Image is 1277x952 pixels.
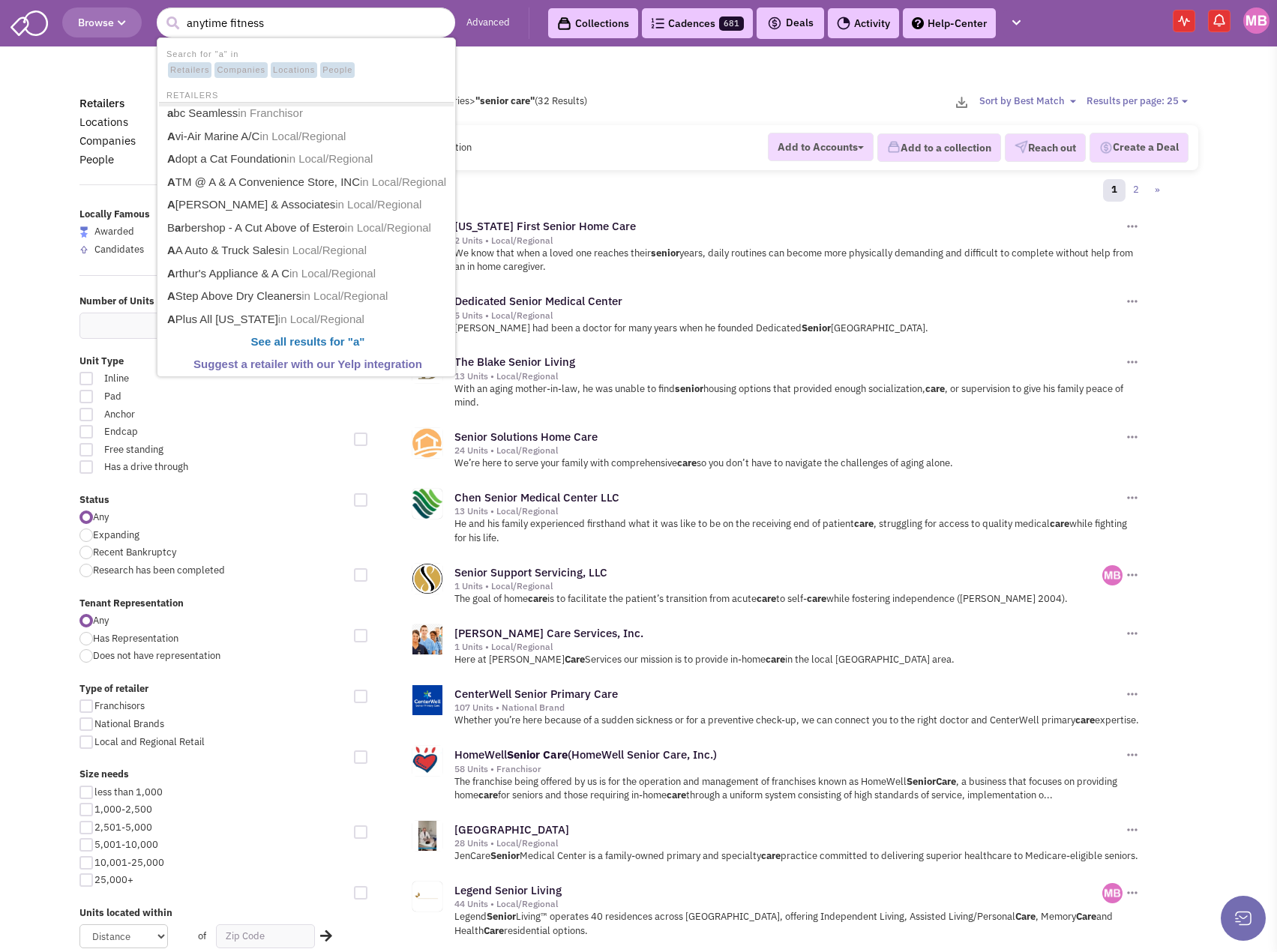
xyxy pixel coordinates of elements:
[454,457,1141,471] p: We’re here to serve your family with comprehensive so you don’t have to navigate the challenges o...
[767,16,814,29] span: Deals
[454,592,1141,606] p: The goal of home is to facilitate the patient’s transition from acute to self- while fostering in...
[93,564,225,576] span: Research has been completed
[175,221,181,234] b: a
[887,140,901,154] img: icon-collection-lavender.png
[94,803,152,816] span: 1,000-2,500
[79,295,345,309] label: Number of Units
[454,626,643,640] a: [PERSON_NAME] Care Services, Inc.
[79,597,345,611] label: Tenant Representation
[454,687,618,701] a: CenterWell Senior Primary Care
[766,653,785,666] b: care
[79,133,136,148] a: Companies
[62,7,142,37] button: Browse
[353,335,359,348] b: a
[163,331,453,353] a: See all results for "a"
[454,747,717,762] a: HomeWellSenior Care(HomeWell Senior Care, Inc.)
[79,245,88,254] img: locallyfamous-upvote.png
[163,263,453,285] a: Arthur's Appliance & A Cin Local/Regional
[761,849,781,862] b: care
[94,717,164,730] span: National Brands
[907,775,936,788] b: Senior
[454,355,575,369] a: The Blake Senior Living
[94,699,145,712] span: Franchisors
[454,310,1123,322] div: 5 Units • Local/Regional
[466,16,510,30] a: Advanced
[642,8,753,38] a: Cadences681
[163,355,453,375] a: Suggest a retailer with our Yelp integration
[1075,714,1095,726] b: care
[251,335,365,348] b: See all results for " "
[163,286,453,307] a: AStep Above Dry Cleanersin Local/Regional
[454,837,1123,849] div: 28 Units • Local/Regional
[345,221,431,234] span: in Local/Regional
[1076,910,1096,923] b: Care
[94,225,134,238] span: Awarded
[167,106,173,119] b: a
[854,517,874,530] b: care
[454,430,598,444] a: Senior Solutions Home Care
[454,235,1123,247] div: 2 Units • Local/Regional
[167,244,175,256] b: A
[454,910,1141,938] p: Legend Living™ operates 40 residences across [GEOGRAPHIC_DATA], offering Independent Living, Assi...
[167,130,175,142] b: A
[651,18,664,28] img: Cadences_logo.png
[925,382,945,395] b: care
[454,565,607,579] a: Senior Support Servicing, LLC
[335,198,421,211] span: in Local/Regional
[548,8,638,38] a: Collections
[557,16,571,31] img: icon-collection-lavender-black.svg
[469,94,475,107] span: >
[94,390,261,404] span: Pad
[1243,7,1270,34] img: Michael Betancourt
[271,62,317,79] span: Locations
[94,443,261,457] span: Free standing
[280,244,367,256] span: in Local/Regional
[167,313,175,325] b: A
[163,172,453,193] a: ATM @ A & A Convenience Store, INCin Local/Regional
[167,152,175,165] b: A
[79,208,345,222] label: Locally Famous
[454,219,636,233] a: [US_STATE] First Senior Home Care
[454,580,1103,592] div: 1 Units • Local/Regional
[454,382,1141,410] p: With an aging mother-in-law, he was unable to find housing options that provided enough socializa...
[163,194,453,216] a: A[PERSON_NAME] & Associatesin Local/Regional
[168,62,211,79] span: Retailers
[10,7,48,36] img: SmartAdmin
[78,16,126,29] span: Browse
[903,8,996,38] a: Help-Center
[163,148,453,170] a: Adopt a Cat Foundationin Local/Regional
[877,133,1001,162] button: Add to a collection
[259,130,346,142] span: in Local/Regional
[478,789,498,801] b: care
[912,17,924,29] img: help.png
[278,313,364,325] span: in Local/Regional
[159,86,454,102] li: RETAILERS
[79,682,345,696] label: Type of retailer
[1015,910,1036,923] b: Care
[94,821,152,834] span: 2,501-5,000
[320,62,355,79] span: People
[677,457,697,469] b: care
[1005,133,1086,162] button: Reach out
[409,94,587,107] span: All Categories (32 Results)
[79,152,114,166] a: People
[79,768,345,782] label: Size needs
[719,16,744,31] span: 681
[837,16,850,30] img: Activity.png
[198,930,206,942] span: of
[1015,140,1028,154] img: VectorPaper_Plane.png
[93,649,220,662] span: Does not have representation
[454,322,1141,336] p: [PERSON_NAME] had been a doctor for many years when he founded Dedicated [GEOGRAPHIC_DATA].
[1090,133,1189,163] button: Create a Deal
[94,460,261,475] span: Has a drive through
[767,14,782,32] img: icon-deals.svg
[94,243,144,256] span: Candidates
[79,493,345,507] label: Status
[79,906,345,921] label: Units located within
[454,775,1141,803] p: The franchise being offered by us is for the operation and management of franchises known as Home...
[507,747,540,762] b: Senior
[1102,883,1123,903] img: fx8D_MpmKk--R6tJeJFsig.png
[828,8,899,38] a: Activity
[454,714,1141,728] p: Whether you’re here because of a sudden sickness or for a preventive check-up, we can connect you...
